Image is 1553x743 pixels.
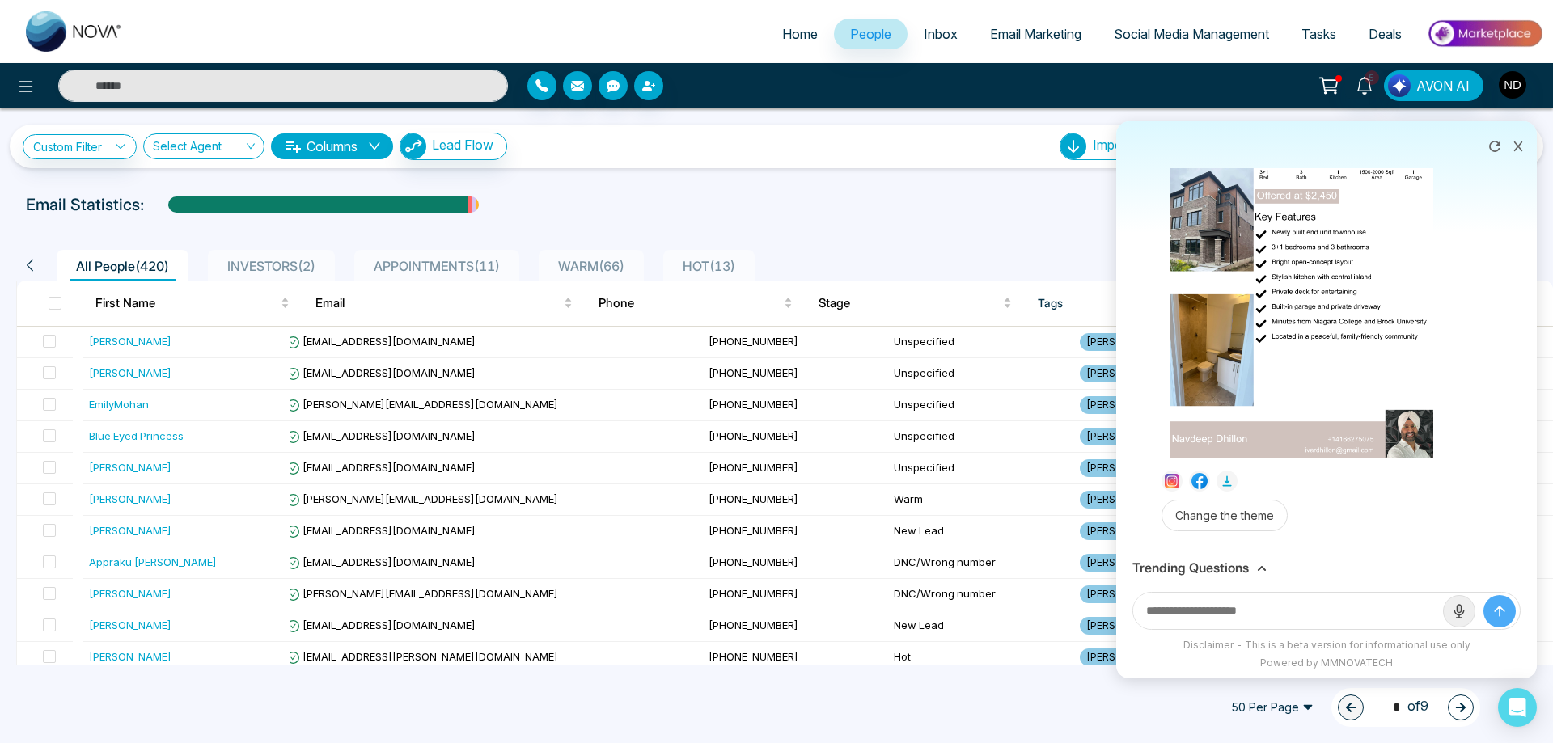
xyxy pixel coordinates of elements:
[271,133,393,159] button: Columnsdown
[26,11,123,52] img: Nova CRM Logo
[1369,26,1402,42] span: Deals
[1080,491,1221,509] span: [PERSON_NAME] New Ho...
[709,461,798,474] span: [PHONE_NUMBER]
[709,555,798,568] span: [PHONE_NUMBER]
[806,281,1026,326] th: Stage
[709,366,798,379] span: [PHONE_NUMBER]
[89,365,171,381] div: [PERSON_NAME]
[315,293,561,313] span: Email
[83,281,303,326] th: First Name
[286,429,476,442] span: [EMAIL_ADDRESS][DOMAIN_NAME]
[1365,70,1379,85] span: 5
[1384,70,1483,101] button: AVON AI
[221,258,322,274] span: INVESTORS ( 2 )
[1080,333,1221,351] span: [PERSON_NAME] New Ho...
[887,484,1073,516] td: Warm
[1080,365,1221,382] span: [PERSON_NAME] New Ho...
[286,618,476,631] span: [EMAIL_ADDRESS][DOMAIN_NAME]
[552,258,631,274] span: WARM ( 66 )
[599,293,781,313] span: Phone
[1416,76,1470,95] span: AVON AI
[766,19,834,49] a: Home
[89,333,171,349] div: [PERSON_NAME]
[303,281,586,326] th: Email
[89,491,171,507] div: [PERSON_NAME]
[1388,74,1411,97] img: Lead Flow
[286,492,558,505] span: [PERSON_NAME][EMAIL_ADDRESS][DOMAIN_NAME]
[89,459,171,475] div: [PERSON_NAME]
[1080,396,1221,414] span: [PERSON_NAME] New Ho...
[887,516,1073,547] td: New Lead
[1170,85,1433,458] img: Failed to render image.
[924,26,958,42] span: Inbox
[908,19,974,49] a: Inbox
[1080,648,1221,666] span: [PERSON_NAME] New Ho...
[367,258,506,274] span: APPOINTMENTS ( 11 )
[709,618,798,631] span: [PHONE_NUMBER]
[1499,71,1526,99] img: User Avatar
[1080,617,1221,635] span: [PERSON_NAME] New Ho...
[1080,522,1221,540] span: [PERSON_NAME] New Ho...
[1124,638,1529,652] div: Disclaimer - This is a beta version for informational use only
[887,547,1073,579] td: DNC/Wrong number
[887,642,1073,673] td: Hot
[1080,554,1221,572] span: [PERSON_NAME] New Ho...
[709,650,798,663] span: [PHONE_NUMBER]
[286,587,558,600] span: [PERSON_NAME][EMAIL_ADDRESS][DOMAIN_NAME]
[887,327,1073,358] td: Unspecified
[1098,19,1285,49] a: Social Media Management
[676,258,742,274] span: HOT ( 13 )
[1162,500,1288,531] button: Change the theme
[782,26,818,42] span: Home
[1345,70,1384,99] a: 5
[1352,19,1418,49] a: Deals
[887,453,1073,484] td: Unspecified
[887,579,1073,610] td: DNC/Wrong number
[1132,560,1249,576] h3: Trending Questions
[89,617,171,633] div: [PERSON_NAME]
[990,26,1081,42] span: Email Marketing
[1220,694,1325,720] span: 50 Per Page
[26,192,144,217] p: Email Statistics:
[89,428,184,444] div: Blue Eyed Princess
[1080,459,1221,477] span: [PERSON_NAME] New Ho...
[89,648,171,665] div: [PERSON_NAME]
[368,140,381,153] span: down
[1080,585,1221,603] span: [PERSON_NAME] New Ho...
[850,26,891,42] span: People
[1426,15,1543,52] img: Market-place.gif
[286,366,476,379] span: [EMAIL_ADDRESS][DOMAIN_NAME]
[887,390,1073,421] td: Unspecified
[393,133,507,160] a: Lead FlowLead Flow
[709,429,798,442] span: [PHONE_NUMBER]
[1025,281,1313,326] th: Tags
[709,524,798,537] span: [PHONE_NUMBER]
[709,587,798,600] span: [PHONE_NUMBER]
[1093,137,1175,153] span: Import People
[1080,428,1221,445] span: [PERSON_NAME] New Ho...
[834,19,908,49] a: People
[95,293,277,313] span: First Name
[286,461,476,474] span: [EMAIL_ADDRESS][DOMAIN_NAME]
[89,585,171,602] div: [PERSON_NAME]
[1285,19,1352,49] a: Tasks
[89,522,171,538] div: [PERSON_NAME]
[432,137,493,153] span: Lead Flow
[887,358,1073,390] td: Unspecified
[400,133,426,159] img: Lead Flow
[709,335,798,348] span: [PHONE_NUMBER]
[286,650,558,663] span: [EMAIL_ADDRESS][PERSON_NAME][DOMAIN_NAME]
[1114,26,1269,42] span: Social Media Management
[819,293,1001,313] span: Stage
[400,133,507,160] button: Lead Flow
[89,396,149,412] div: EmilyMohan
[1301,26,1336,42] span: Tasks
[1498,688,1537,727] div: Open Intercom Messenger
[974,19,1098,49] a: Email Marketing
[286,524,476,537] span: [EMAIL_ADDRESS][DOMAIN_NAME]
[586,281,806,326] th: Phone
[887,421,1073,453] td: Unspecified
[286,555,476,568] span: [EMAIL_ADDRESS][DOMAIN_NAME]
[23,134,137,159] a: Custom Filter
[286,335,476,348] span: [EMAIL_ADDRESS][DOMAIN_NAME]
